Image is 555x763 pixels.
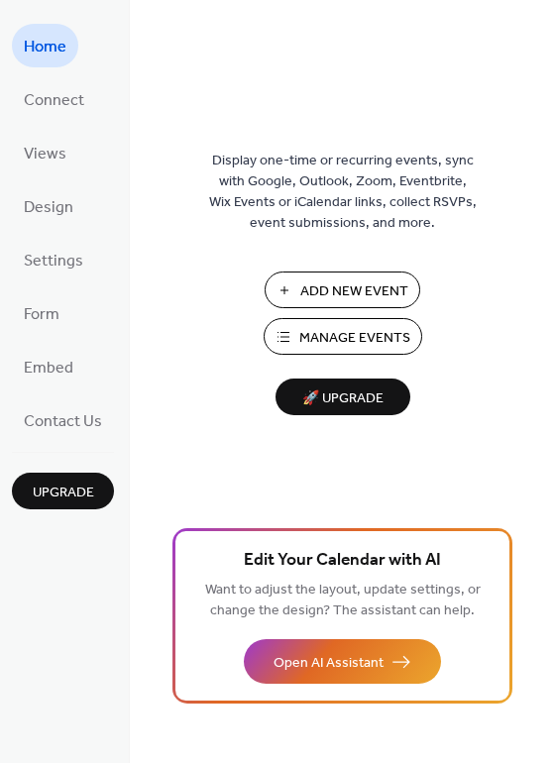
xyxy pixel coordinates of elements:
span: Add New Event [300,281,408,302]
button: Open AI Assistant [244,639,441,684]
button: 🚀 Upgrade [276,379,410,415]
a: Views [12,131,78,174]
span: 🚀 Upgrade [287,385,398,412]
span: Connect [24,85,84,117]
button: Manage Events [264,318,422,355]
span: Manage Events [299,328,410,349]
a: Connect [12,77,96,121]
a: Embed [12,345,85,388]
span: Edit Your Calendar with AI [244,547,441,575]
span: Form [24,299,59,331]
span: Home [24,32,66,63]
span: Design [24,192,73,224]
a: Settings [12,238,95,281]
button: Upgrade [12,473,114,509]
span: Settings [24,246,83,277]
a: Contact Us [12,398,114,442]
span: Views [24,139,66,170]
span: Contact Us [24,406,102,438]
a: Home [12,24,78,67]
span: Display one-time or recurring events, sync with Google, Outlook, Zoom, Eventbrite, Wix Events or ... [209,151,477,234]
a: Form [12,291,71,335]
button: Add New Event [265,272,420,308]
span: Want to adjust the layout, update settings, or change the design? The assistant can help. [205,577,481,624]
span: Embed [24,353,73,384]
span: Open AI Assistant [274,653,384,674]
span: Upgrade [33,483,94,503]
a: Design [12,184,85,228]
